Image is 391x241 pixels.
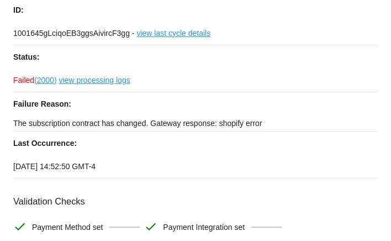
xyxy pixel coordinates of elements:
[136,22,210,45] a: view last cycle details
[13,116,378,131] p: The subscription contract has changed. Gateway response: shopify error
[13,162,96,171] span: [DATE] 14:52:50 GMT-4
[13,76,57,85] span: Failed
[13,132,378,155] p: Last Occurrence:
[13,196,378,207] h3: Validation Checks
[59,69,130,92] a: view processing logs
[13,92,378,116] p: Failure Reason:
[13,29,134,38] span: 1001645gLciqoEB3ggsAivircF3gg -
[32,216,103,239] span: Payment Method set
[144,220,157,233] mat-icon: check
[163,216,245,239] span: Payment Integration set
[13,220,27,233] mat-icon: check
[13,45,378,69] p: Status:
[34,69,56,92] a: (2000)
